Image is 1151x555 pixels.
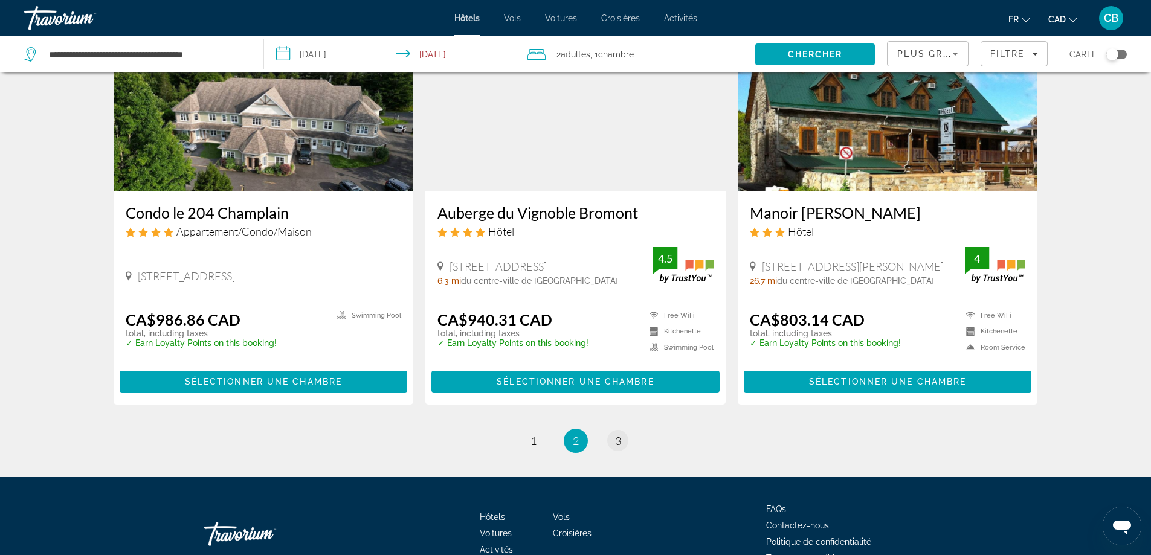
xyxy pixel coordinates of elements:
[437,338,588,348] p: ✓ Earn Loyalty Points on this booking!
[461,276,618,286] span: du centre-ville de [GEOGRAPHIC_DATA]
[126,310,240,329] ins: CA$986.86 CAD
[1104,12,1118,24] span: CB
[1008,10,1030,28] button: Change language
[515,36,755,72] button: Travelers: 2 adults, 0 children
[431,371,720,393] button: Sélectionner une chambre
[755,43,875,65] button: Search
[120,371,408,393] button: Sélectionner une chambre
[1048,14,1066,24] span: CAD
[777,276,934,286] span: du centre-ville de [GEOGRAPHIC_DATA]
[120,373,408,387] a: Sélectionner une chambre
[176,225,312,238] span: Appartement/Condo/Maison
[981,41,1048,66] button: Filters
[126,204,402,222] a: Condo le 204 Champlain
[480,528,512,538] a: Voitures
[750,276,777,286] span: 26.7 mi
[766,521,829,530] a: Contactez-nous
[960,310,1025,321] li: Free WiFi
[556,46,590,63] span: 2
[750,225,1026,238] div: 3 star Hotel
[437,329,588,338] p: total, including taxes
[643,310,714,321] li: Free WiFi
[1069,46,1097,63] span: Carte
[530,434,537,448] span: 1
[553,528,592,538] a: Croisières
[454,13,480,23] a: Hôtels
[615,434,621,448] span: 3
[204,516,325,552] a: Go Home
[480,545,513,554] a: Activités
[598,50,634,59] span: Chambre
[750,329,901,338] p: total, including taxes
[965,251,989,266] div: 4
[960,326,1025,336] li: Kitchenette
[766,537,871,547] a: Politique de confidentialité
[601,13,640,23] a: Croisières
[643,342,714,353] li: Swimming Pool
[553,512,570,522] a: Vols
[480,512,505,522] a: Hôtels
[1103,507,1141,545] iframe: Bouton de lancement de la fenêtre de messagerie
[561,50,590,59] span: Adultes
[762,260,944,273] span: [STREET_ADDRESS][PERSON_NAME]
[643,326,714,336] li: Kitchenette
[497,377,654,387] span: Sélectionner une chambre
[653,247,714,283] img: TrustYou guest rating badge
[766,504,786,514] a: FAQs
[750,204,1026,222] a: Manoir [PERSON_NAME]
[331,310,401,321] li: Swimming Pool
[545,13,577,23] a: Voitures
[1097,49,1127,60] button: Toggle map
[750,338,901,348] p: ✓ Earn Loyalty Points on this booking!
[965,247,1025,283] img: TrustYou guest rating badge
[653,251,677,266] div: 4.5
[504,13,521,23] span: Vols
[897,47,958,61] mat-select: Sort by
[264,36,516,72] button: Select check in and out date
[1095,5,1127,31] button: User Menu
[437,310,552,329] ins: CA$940.31 CAD
[126,338,277,348] p: ✓ Earn Loyalty Points on this booking!
[744,373,1032,387] a: Sélectionner une chambre
[138,269,235,283] span: [STREET_ADDRESS]
[1008,14,1019,24] span: fr
[114,429,1038,453] nav: Pagination
[809,377,966,387] span: Sélectionner une chambre
[788,50,843,59] span: Chercher
[897,49,1042,59] span: Plus grandes économies
[1048,10,1077,28] button: Change currency
[185,377,342,387] span: Sélectionner une chambre
[664,13,697,23] a: Activités
[437,204,714,222] a: Auberge du Vignoble Bromont
[24,2,145,34] a: Travorium
[488,225,514,238] span: Hôtel
[126,329,277,338] p: total, including taxes
[48,45,245,63] input: Search hotel destination
[450,260,547,273] span: [STREET_ADDRESS]
[573,434,579,448] span: 2
[788,225,814,238] span: Hôtel
[960,342,1025,353] li: Room Service
[744,371,1032,393] button: Sélectionner une chambre
[750,310,865,329] ins: CA$803.14 CAD
[126,225,402,238] div: 4 star Apartment
[590,46,634,63] span: , 1
[437,225,714,238] div: 4 star Hotel
[990,49,1025,59] span: Filtre
[437,276,461,286] span: 6.3 mi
